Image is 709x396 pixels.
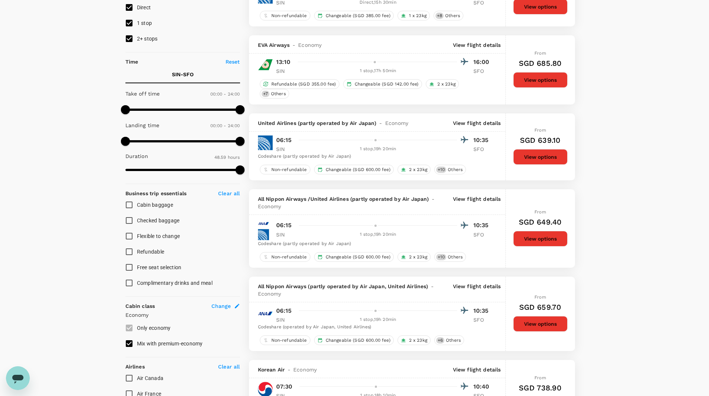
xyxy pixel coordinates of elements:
div: Changeable (SGD 600.00 fee) [314,252,394,262]
p: View flight details [453,195,501,210]
img: NH [258,218,269,229]
div: Changeable (SGD 600.00 fee) [314,335,394,345]
span: Non-refundable [268,167,310,173]
p: View flight details [453,119,501,127]
span: 2+ stops [137,36,158,42]
div: Changeable (SGD 600.00 fee) [314,165,394,174]
span: Direct [137,4,151,10]
div: +8Others [434,11,463,20]
div: Codeshare (partly operated by Air Japan) [258,153,492,160]
button: View options [513,149,568,165]
span: Cabin baggage [137,202,173,208]
span: + 10 [436,167,446,173]
p: 06:15 [276,221,292,230]
p: SIN - SFO [172,71,194,78]
span: Refundable (SGD 355.00 fee) [268,81,339,87]
span: - [376,119,385,127]
span: + 7 [262,91,269,97]
p: SIN [276,145,295,153]
span: Economy [298,41,322,49]
p: 10:35 [473,221,492,230]
p: SFO [473,316,492,323]
span: 2 x 23kg [434,81,459,87]
strong: Cabin class [125,303,155,309]
span: 2 x 23kg [406,167,430,173]
span: Economy [385,119,409,127]
span: Flexible to change [137,233,180,239]
p: SFO [473,145,492,153]
span: Free seat selection [137,264,182,270]
h6: SGD 685.80 [519,57,562,69]
div: 1 stop , 19h 20min [299,231,457,238]
p: SIN [276,316,295,323]
span: Others [268,91,289,97]
div: Non-refundable [260,252,310,262]
button: View options [513,316,568,332]
span: Economy [258,290,281,297]
span: United Airlines (partly operated by Air Japan) [258,119,377,127]
h6: SGD 659.70 [519,301,562,313]
img: UA [258,229,269,240]
span: Economy [293,366,317,373]
span: From [534,209,546,215]
p: SFO [473,67,492,75]
span: Others [445,254,466,260]
span: - [285,366,293,373]
div: +10Others [434,252,466,262]
div: +6Others [434,335,464,345]
div: Non-refundable [260,335,310,345]
div: Changeable (SGD 142.00 fee) [343,79,422,89]
span: Air Canada [137,375,164,381]
p: SIN [276,67,295,75]
div: Non-refundable [260,165,310,174]
p: 10:35 [473,136,492,145]
p: 16:00 [473,58,492,67]
img: BR [258,57,273,72]
span: Others [443,337,464,344]
h6: SGD 649.40 [519,216,562,228]
p: Time [125,58,138,65]
span: Changeable (SGD 600.00 fee) [323,254,393,260]
span: Non-refundable [268,337,310,344]
p: Take off time [125,90,160,97]
span: - [290,41,298,49]
p: Economy [125,311,240,319]
div: 2 x 23kg [426,79,459,89]
p: View flight details [453,366,501,373]
span: 1 x 23kg [406,13,429,19]
p: Clear all [218,190,240,197]
span: Korean Air [258,366,285,373]
span: From [534,128,546,133]
iframe: Button to launch messaging window [6,366,30,390]
p: View flight details [453,283,501,297]
div: Codeshare (partly operated by Air Japan) [258,240,492,248]
p: Duration [125,152,148,160]
span: 00:00 - 24:00 [210,91,240,97]
span: - [429,195,437,203]
p: 06:15 [276,306,292,315]
button: View options [513,231,568,247]
span: Changeable (SGD 600.00 fee) [323,167,393,173]
div: 1 stop , 17h 50min [299,67,457,75]
strong: Airlines [125,364,145,370]
span: All Nippon Airways (partly operated by Air Japan, United Airlines) [258,283,428,290]
span: 2 x 23kg [406,254,430,260]
span: Change [211,302,231,310]
span: + 10 [436,254,446,260]
div: 2 x 23kg [397,252,431,262]
div: 2 x 23kg [397,335,431,345]
span: Refundable [137,249,165,255]
span: + 6 [436,337,444,344]
p: 10:35 [473,306,492,315]
p: Landing time [125,122,160,129]
span: Changeable (SGD 385.00 fee) [323,13,393,19]
span: + 8 [435,13,444,19]
span: Only economy [137,325,171,331]
span: Changeable (SGD 600.00 fee) [323,337,393,344]
p: 07:30 [276,382,293,391]
span: Non-refundable [268,254,310,260]
span: 2 x 23kg [406,337,430,344]
span: Others [442,13,463,19]
span: 1 stop [137,20,152,26]
p: SFO [473,231,492,238]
